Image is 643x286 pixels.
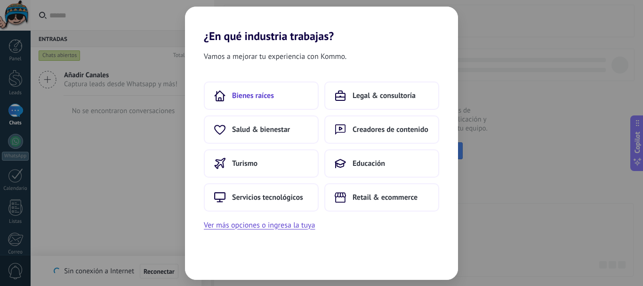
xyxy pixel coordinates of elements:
button: Educación [324,149,439,178]
button: Bienes raíces [204,82,319,110]
h2: ¿En qué industria trabajas? [185,7,458,43]
span: Vamos a mejorar tu experiencia con Kommo. [204,50,346,63]
span: Servicios tecnológicos [232,193,303,202]
span: Educación [353,159,385,168]
button: Salud & bienestar [204,115,319,144]
button: Servicios tecnológicos [204,183,319,212]
span: Bienes raíces [232,91,274,100]
button: Creadores de contenido [324,115,439,144]
span: Turismo [232,159,257,168]
button: Retail & ecommerce [324,183,439,212]
span: Salud & bienestar [232,125,290,134]
span: Retail & ecommerce [353,193,418,202]
button: Legal & consultoría [324,82,439,110]
span: Creadores de contenido [353,125,428,134]
button: Turismo [204,149,319,178]
span: Legal & consultoría [353,91,416,100]
button: Ver más opciones o ingresa la tuya [204,219,315,231]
